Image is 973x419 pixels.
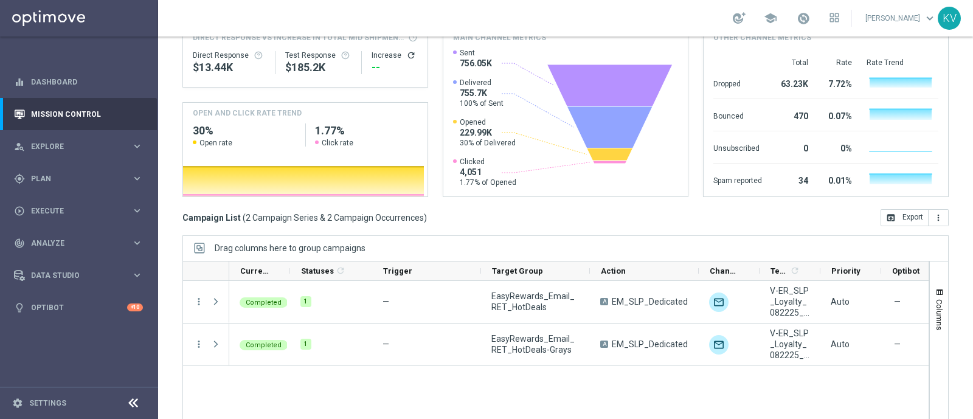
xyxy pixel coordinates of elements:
[240,296,288,308] colored-tag: Completed
[193,296,204,307] button: more_vert
[14,238,131,249] div: Analyze
[831,297,850,306] span: Auto
[460,117,516,127] span: Opened
[315,123,418,138] h2: 1.77%
[713,137,762,157] div: Unsubscribed
[823,105,852,125] div: 0.07%
[31,207,131,215] span: Execute
[14,302,25,313] i: lightbulb
[460,78,504,88] span: Delivered
[300,296,311,307] div: 1
[131,205,143,216] i: keyboard_arrow_right
[14,98,143,130] div: Mission Control
[193,60,265,75] div: $13,438
[131,237,143,249] i: keyboard_arrow_right
[938,7,961,30] div: KV
[777,58,808,68] div: Total
[285,50,352,60] div: Test Response
[929,209,949,226] button: more_vert
[334,264,345,277] span: Calculate column
[13,142,144,151] div: person_search Explore keyboard_arrow_right
[127,303,143,311] div: +10
[193,339,204,350] button: more_vert
[193,50,265,60] div: Direct Response
[453,32,546,43] h4: Main channel metrics
[491,333,580,355] span: EasyRewards_Email_RET_HotDeals-Grays
[460,48,492,58] span: Sent
[14,291,143,324] div: Optibot
[933,213,943,223] i: more_vert
[193,32,404,43] span: Direct Response VS Increase In Total Mid Shipment Dotcom Transaction Amount
[831,339,850,349] span: Auto
[867,58,938,68] div: Rate Trend
[612,339,688,350] span: EM_SLP_Dedicated
[881,209,929,226] button: open_in_browser Export
[13,238,144,248] button: track_changes Analyze keyboard_arrow_right
[383,297,389,306] span: —
[710,266,739,275] span: Channel
[13,303,144,313] div: lightbulb Optibot +10
[713,170,762,189] div: Spam reported
[13,109,144,119] button: Mission Control
[492,266,543,275] span: Target Group
[14,77,25,88] i: equalizer
[131,173,143,184] i: keyboard_arrow_right
[600,298,608,305] span: A
[424,212,427,223] span: )
[246,212,424,223] span: 2 Campaign Series & 2 Campaign Occurrences
[460,88,504,99] span: 755.7K
[894,296,901,307] span: —
[13,77,144,87] div: equalizer Dashboard
[881,212,949,222] multiple-options-button: Export to CSV
[301,266,334,275] span: Statuses
[777,105,808,125] div: 470
[770,266,788,275] span: Templates
[777,137,808,157] div: 0
[14,141,25,152] i: person_search
[788,264,800,277] span: Calculate column
[14,173,131,184] div: Plan
[460,127,516,138] span: 229.99K
[31,98,143,130] a: Mission Control
[29,400,66,407] a: Settings
[336,266,345,275] i: refresh
[12,398,23,409] i: settings
[892,266,919,275] span: Optibot
[13,174,144,184] button: gps_fixed Plan keyboard_arrow_right
[14,141,131,152] div: Explore
[923,12,937,25] span: keyboard_arrow_down
[460,58,492,69] span: 756.05K
[935,299,944,330] span: Columns
[240,339,288,350] colored-tag: Completed
[183,281,229,324] div: Press SPACE to select this row.
[372,60,418,75] div: --
[491,291,580,313] span: EasyRewards_Email_RET_HotDeals
[823,170,852,189] div: 0.01%
[13,206,144,216] button: play_circle_outline Execute keyboard_arrow_right
[31,291,127,324] a: Optibot
[182,212,427,223] h3: Campaign List
[14,173,25,184] i: gps_fixed
[460,157,516,167] span: Clicked
[713,105,762,125] div: Bounced
[14,206,25,216] i: play_circle_outline
[14,270,131,281] div: Data Studio
[709,335,729,355] img: Optimail
[14,238,25,249] i: track_changes
[131,269,143,281] i: keyboard_arrow_right
[601,266,626,275] span: Action
[14,66,143,98] div: Dashboard
[612,296,688,307] span: EM_SLP_Dedicated
[322,138,353,148] span: Click rate
[372,50,418,60] div: Increase
[193,123,296,138] h2: 30%
[823,73,852,92] div: 7.72%
[709,293,729,312] img: Optimail
[831,266,860,275] span: Priority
